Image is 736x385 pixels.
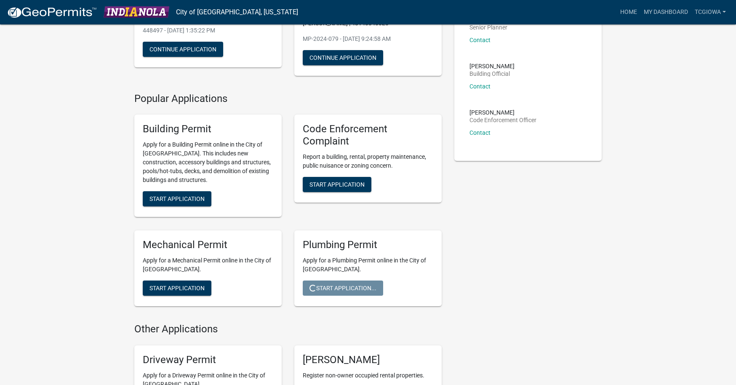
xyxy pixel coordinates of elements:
h5: Plumbing Permit [303,239,433,251]
p: [PERSON_NAME] [469,110,536,115]
button: Continue Application [303,50,383,65]
p: Apply for a Plumbing Permit online in the City of [GEOGRAPHIC_DATA]. [303,256,433,274]
a: TcgIowa [691,4,729,20]
button: Start Application [143,281,211,296]
p: Apply for a Mechanical Permit online in the City of [GEOGRAPHIC_DATA]. [143,256,273,274]
a: My Dashboard [640,4,691,20]
h5: Mechanical Permit [143,239,273,251]
p: Senior Planner [469,24,515,30]
h5: Code Enforcement Complaint [303,123,433,147]
button: Continue Application [143,42,223,57]
button: Start Application [143,191,211,206]
h5: [PERSON_NAME] [303,354,433,366]
button: Start Application [303,177,371,192]
a: Contact [469,83,491,90]
p: [PERSON_NAME] [469,63,515,69]
span: Start Application [309,181,365,188]
button: Start Application... [303,281,383,296]
p: Register non-owner occupied rental properties. [303,371,433,380]
h5: Building Permit [143,123,273,135]
p: 448497 - [DATE] 1:35:22 PM [143,26,273,35]
a: Contact [469,37,491,43]
h4: Popular Applications [134,93,442,105]
span: Start Application... [309,285,376,291]
p: Building Official [469,71,515,77]
img: City of Indianola, Iowa [104,6,169,18]
span: Start Application [149,195,205,202]
p: Apply for a Building Permit online in the City of [GEOGRAPHIC_DATA]. This includes new constructi... [143,140,273,184]
span: Start Application [149,285,205,291]
a: Contact [469,129,491,136]
h4: Other Applications [134,323,442,335]
h5: Driveway Permit [143,354,273,366]
p: MP-2024-079 - [DATE] 9:24:58 AM [303,35,433,43]
a: Home [617,4,640,20]
p: Code Enforcement Officer [469,117,536,123]
p: Report a building, rental, property maintenance, public nuisance or zoning concern. [303,152,433,170]
a: City of [GEOGRAPHIC_DATA], [US_STATE] [176,5,298,19]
